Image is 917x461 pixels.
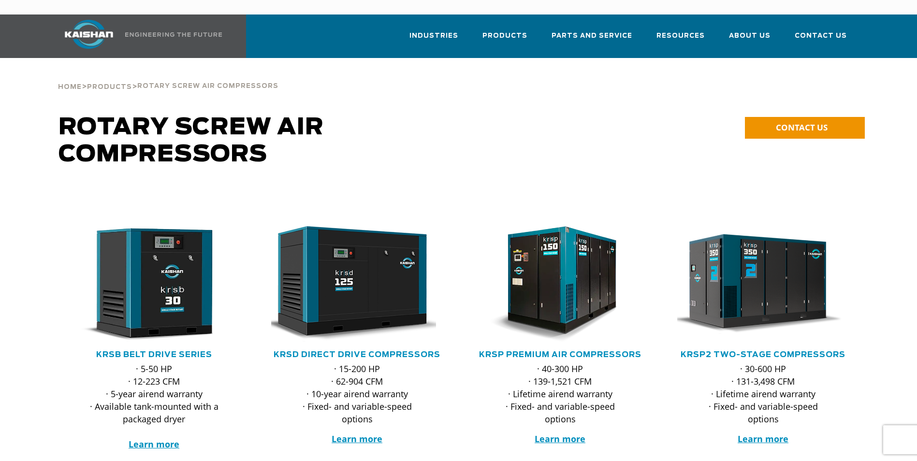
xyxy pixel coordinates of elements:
p: · 15-200 HP · 62-904 CFM · 10-year airend warranty · Fixed- and variable-speed options [291,362,424,425]
span: CONTACT US [776,122,828,133]
img: krsp150 [467,226,639,342]
a: KRSP Premium Air Compressors [479,351,641,359]
div: krsp150 [474,226,646,342]
span: Contact Us [795,30,847,42]
span: Products [482,30,527,42]
a: About Us [729,23,771,56]
p: · 5-50 HP · 12-223 CFM · 5-year airend warranty · Available tank-mounted with a packaged dryer [87,362,221,450]
a: KRSP2 Two-Stage Compressors [681,351,845,359]
a: Contact Us [795,23,847,56]
a: Parts and Service [552,23,632,56]
img: Engineering the future [125,32,222,37]
a: Kaishan USA [53,14,224,58]
a: Resources [656,23,705,56]
img: krsb30 [61,226,233,342]
a: Learn more [332,433,382,445]
div: krsd125 [271,226,443,342]
span: Industries [409,30,458,42]
a: Industries [409,23,458,56]
a: Learn more [129,438,179,450]
a: Home [58,82,82,91]
img: kaishan logo [53,20,125,49]
span: Home [58,84,82,90]
div: krsb30 [68,226,240,342]
p: · 30-600 HP · 131-3,498 CFM · Lifetime airend warranty · Fixed- and variable-speed options [697,362,830,425]
span: Rotary Screw Air Compressors [137,83,278,89]
div: krsp350 [677,226,849,342]
span: About Us [729,30,771,42]
a: Learn more [738,433,788,445]
a: KRSB Belt Drive Series [96,351,212,359]
a: Learn more [535,433,585,445]
div: > > [58,58,278,95]
img: krsd125 [264,226,436,342]
a: KRSD Direct Drive Compressors [274,351,440,359]
img: krsp350 [670,226,842,342]
span: Rotary Screw Air Compressors [58,116,324,166]
span: Products [87,84,132,90]
a: CONTACT US [745,117,865,139]
a: Products [87,82,132,91]
span: Resources [656,30,705,42]
p: · 40-300 HP · 139-1,521 CFM · Lifetime airend warranty · Fixed- and variable-speed options [494,362,627,425]
a: Products [482,23,527,56]
span: Parts and Service [552,30,632,42]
